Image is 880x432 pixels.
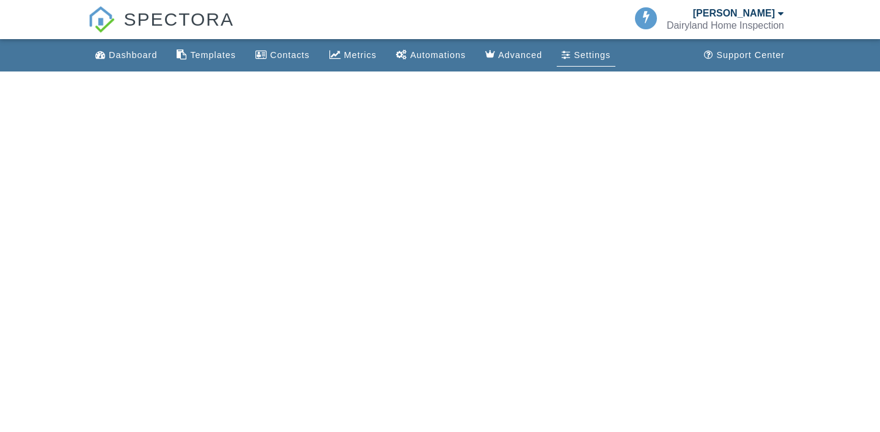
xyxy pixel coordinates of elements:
[172,44,241,67] a: Templates
[190,50,236,60] div: Templates
[716,50,785,60] div: Support Center
[88,18,234,41] a: SPECTORA
[410,50,466,60] div: Automations
[270,50,310,60] div: Contacts
[324,44,381,67] a: Metrics
[699,44,790,67] a: Support Center
[344,50,376,60] div: Metrics
[480,44,547,67] a: Advanced
[557,44,615,67] a: Settings
[693,7,775,20] div: [PERSON_NAME]
[667,20,784,32] div: Dairyland Home Inspection
[391,44,471,67] a: Automations (Basic)
[123,6,234,32] span: SPECTORA
[574,50,610,60] div: Settings
[90,44,162,67] a: Dashboard
[498,50,542,60] div: Advanced
[88,6,115,33] img: The Best Home Inspection Software - Spectora
[251,44,315,67] a: Contacts
[109,50,157,60] div: Dashboard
